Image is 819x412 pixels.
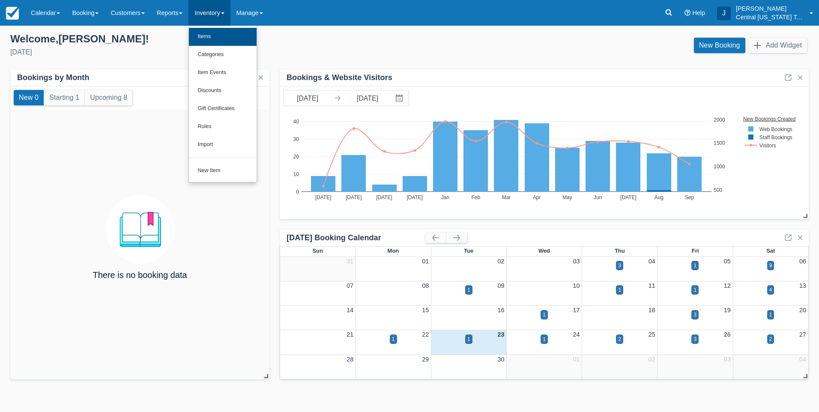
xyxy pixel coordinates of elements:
[693,286,696,294] div: 1
[188,26,257,182] ul: Inventory
[392,90,409,106] button: Interact with the calendar and add the check-in date for your trip.
[799,282,806,289] a: 13
[769,286,772,294] div: 4
[693,311,696,319] div: 3
[106,195,174,263] img: booking.png
[684,10,690,16] i: Help
[724,282,731,289] a: 12
[694,38,745,53] a: New Booking
[347,307,353,313] a: 14
[497,331,504,338] a: 23
[615,248,625,254] span: Thu
[497,282,504,289] a: 09
[189,162,257,180] a: New Item
[573,356,580,363] a: 01
[10,47,403,57] div: [DATE]
[44,90,84,105] button: Starting 1
[749,38,807,53] button: Add Widget
[736,4,804,13] p: [PERSON_NAME]
[497,356,504,363] a: 30
[388,248,399,254] span: Mon
[189,64,257,82] a: Item Events
[736,13,804,21] p: Central [US_STATE] Tours
[347,356,353,363] a: 28
[93,270,187,280] h4: There is no booking data
[287,233,425,243] div: [DATE] Booking Calendar
[649,331,655,338] a: 25
[543,311,546,319] div: 1
[344,90,392,106] input: End Date
[543,335,546,343] div: 1
[766,248,775,254] span: Sat
[189,28,257,46] a: Items
[85,90,132,105] button: Upcoming 8
[692,248,699,254] span: Fri
[573,307,580,313] a: 17
[692,9,705,16] span: Help
[17,73,90,83] div: Bookings by Month
[618,262,621,269] div: 3
[618,335,621,343] div: 2
[189,100,257,118] a: Gift Certificates
[312,248,323,254] span: Sun
[618,286,621,294] div: 1
[724,258,731,265] a: 05
[467,335,470,343] div: 1
[573,282,580,289] a: 10
[573,331,580,338] a: 24
[799,331,806,338] a: 27
[422,258,429,265] a: 01
[467,286,470,294] div: 1
[693,262,696,269] div: 1
[693,335,696,343] div: 3
[347,258,353,265] a: 31
[799,258,806,265] a: 06
[769,311,772,319] div: 1
[189,46,257,64] a: Categories
[744,116,797,122] text: New Bookings Created
[649,258,655,265] a: 04
[769,262,772,269] div: 9
[189,136,257,154] a: Import
[287,73,392,83] div: Bookings & Website Visitors
[649,282,655,289] a: 11
[649,307,655,313] a: 18
[724,356,731,363] a: 03
[799,307,806,313] a: 20
[14,90,44,105] button: New 0
[464,248,473,254] span: Tue
[392,335,395,343] div: 1
[724,331,731,338] a: 26
[347,331,353,338] a: 21
[422,356,429,363] a: 29
[649,356,655,363] a: 02
[573,258,580,265] a: 03
[717,6,731,20] div: J
[422,307,429,313] a: 15
[422,331,429,338] a: 22
[497,258,504,265] a: 02
[189,82,257,100] a: Discounts
[347,282,353,289] a: 07
[422,282,429,289] a: 08
[538,248,550,254] span: Wed
[6,7,19,20] img: checkfront-main-nav-mini-logo.png
[10,33,403,45] div: Welcome , [PERSON_NAME] !
[769,335,772,343] div: 2
[497,307,504,313] a: 16
[799,356,806,363] a: 04
[284,90,332,106] input: Start Date
[724,307,731,313] a: 19
[189,118,257,136] a: Rules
